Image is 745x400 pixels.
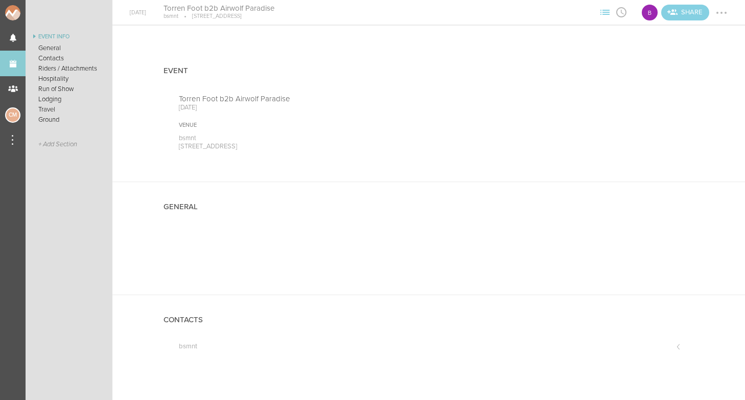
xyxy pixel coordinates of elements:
a: Event Info [26,31,112,43]
a: General [26,43,112,53]
div: B [641,4,659,21]
div: Charlie McGinley [5,107,20,123]
a: Hospitality [26,74,112,84]
p: bsmnt [164,13,178,20]
a: Travel [26,104,112,115]
p: bsmnt [179,134,414,142]
a: Lodging [26,94,112,104]
a: Riders / Attachments [26,63,112,74]
h4: Contacts [164,316,203,324]
a: Run of Show [26,84,112,94]
p: [STREET_ADDRESS] [178,13,242,20]
h4: Torren Foot b2b Airwolf Paradise [164,4,274,13]
a: Invite teams to the Event [661,5,709,20]
p: [STREET_ADDRESS] [179,142,414,150]
a: Contacts [26,53,112,63]
p: Torren Foot b2b Airwolf Paradise [179,94,414,103]
img: NOMAD [5,5,63,20]
div: Share [661,5,709,20]
div: Venue [179,122,414,129]
span: View Itinerary [613,9,630,15]
h4: Event [164,66,188,75]
h5: bsmnt [179,343,197,350]
a: Ground [26,115,112,125]
h4: General [164,203,198,211]
div: bsmnt [641,4,659,21]
p: [DATE] [179,103,414,112]
span: View Sections [597,9,613,15]
span: + Add Section [38,141,77,148]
